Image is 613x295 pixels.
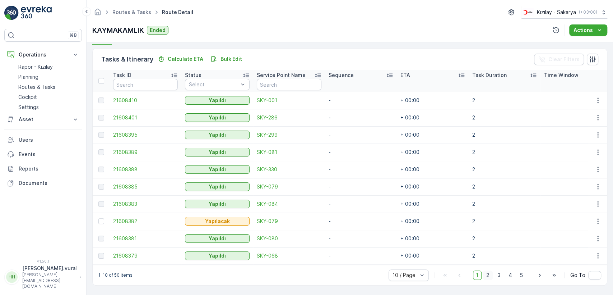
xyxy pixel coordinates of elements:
a: SKY-330 [257,166,321,173]
p: Yapıldı [209,166,226,173]
button: Yapılacak [185,217,250,226]
a: 21608389 [113,149,178,156]
input: Search [257,79,321,90]
a: SKY-081 [257,149,321,156]
td: - [325,247,397,264]
button: Yapıldı [185,96,250,105]
td: + 00:00 [397,178,469,195]
a: SKY-079 [257,183,321,190]
p: Clear Filters [548,56,580,63]
span: Route Detail [161,9,195,16]
div: Toggle Row Selected [98,184,104,190]
span: Go To [570,272,585,279]
button: Yapıldı [185,165,250,174]
a: Users [4,133,82,147]
a: Cockpit [15,92,82,102]
div: Toggle Row Selected [98,218,104,224]
p: [PERSON_NAME][EMAIL_ADDRESS][DOMAIN_NAME] [22,272,77,289]
p: Calculate ETA [168,55,203,63]
p: [PERSON_NAME].vural [22,265,77,272]
p: Actions [573,27,593,34]
p: Yapıldı [209,149,226,156]
div: Toggle Row Selected [98,115,104,121]
div: Toggle Row Selected [98,253,104,259]
button: Yapıldı [185,131,250,139]
p: Settings [18,104,39,111]
td: - [325,161,397,178]
p: Users [19,136,79,144]
a: 21608395 [113,131,178,139]
p: Routes & Tasks [18,83,55,91]
button: Yapıldı [185,251,250,260]
p: Rapor - Kızılay [18,63,53,71]
td: + 00:00 [397,213,469,230]
p: Planning [18,73,38,81]
p: ⌘B [70,32,77,38]
td: - [325,92,397,109]
button: Clear Filters [534,54,584,65]
a: SKY-299 [257,131,321,139]
p: 2 [472,252,537,259]
a: 21608401 [113,114,178,121]
p: Task ID [113,72,131,79]
a: SKY-084 [257,200,321,208]
p: 2 [472,200,537,208]
div: Toggle Row Selected [98,149,104,155]
a: Rapor - Kızılay [15,62,82,72]
p: Status [185,72,201,79]
span: SKY-080 [257,235,321,242]
p: 2 [472,183,537,190]
p: Bulk Edit [220,55,242,63]
a: Documents [4,176,82,190]
a: 21608410 [113,97,178,104]
a: Routes & Tasks [112,9,151,15]
p: 2 [472,131,537,139]
p: Sequence [329,72,354,79]
p: ETA [400,72,410,79]
span: 4 [505,271,515,280]
p: 2 [472,235,537,242]
button: Yapıldı [185,148,250,156]
span: 21608385 [113,183,178,190]
p: Cockpit [18,94,37,101]
span: 21608382 [113,218,178,225]
p: 2 [472,97,537,104]
a: SKY-079 [257,218,321,225]
button: Bulk Edit [208,55,245,63]
button: Yapıldı [185,182,250,191]
p: Documents [19,180,79,187]
td: + 00:00 [397,109,469,126]
span: 21608381 [113,235,178,242]
p: Task Duration [472,72,507,79]
a: 21608383 [113,200,178,208]
p: Yapıldı [209,252,226,259]
a: SKY-286 [257,114,321,121]
div: HH [6,271,18,283]
div: Toggle Row Selected [98,201,104,207]
p: Service Point Name [257,72,306,79]
a: SKY-068 [257,252,321,259]
td: + 00:00 [397,126,469,144]
p: 1-10 of 50 items [98,272,133,278]
div: Toggle Row Selected [98,97,104,103]
p: 2 [472,114,537,121]
td: - [325,230,397,247]
div: Toggle Row Selected [98,167,104,172]
img: k%C4%B1z%C4%B1lay_DTAvauz.png [521,8,534,16]
td: + 00:00 [397,195,469,213]
a: Settings [15,102,82,112]
td: - [325,178,397,195]
p: Yapıldı [209,200,226,208]
a: 21608379 [113,252,178,259]
button: Kızılay - Sakarya(+03:00) [521,6,607,19]
p: Events [19,151,79,158]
